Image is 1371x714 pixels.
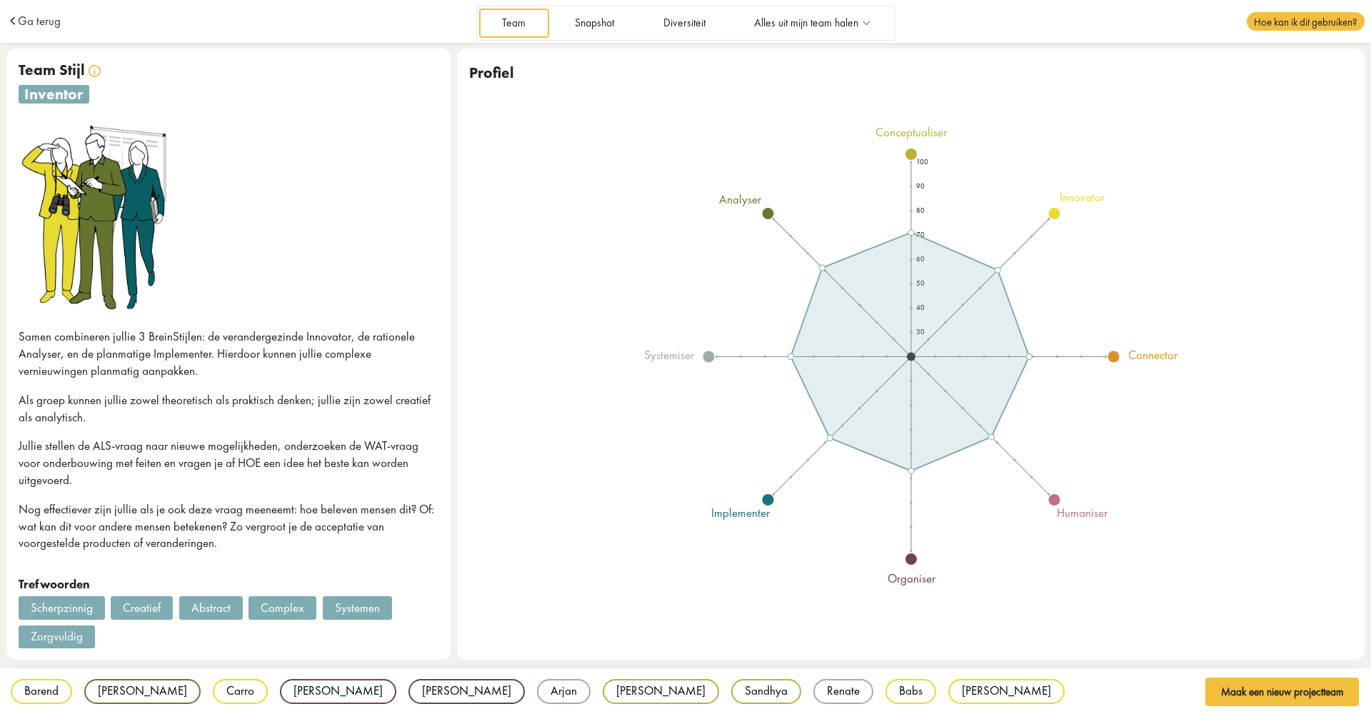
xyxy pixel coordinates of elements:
p: Jullie stellen de ALS-vraag naar nieuwe mogelijkheden, onderzoeken de WAT-vraag voor onderbouwing... [19,438,439,488]
strong: Trefwoorden [19,576,90,592]
tspan: implementer [710,506,770,521]
div: [PERSON_NAME] [408,679,525,704]
tspan: analyser [719,191,762,207]
div: Complex [248,596,316,619]
tspan: organiser [887,570,935,586]
div: Sandhya [731,679,801,704]
span: Hoe kan ik dit gebruiken? [1247,12,1364,31]
img: inventor.png [19,121,172,311]
tspan: connector [1128,348,1178,363]
div: Systemen [323,596,392,619]
text: 100 [916,157,928,166]
div: [PERSON_NAME] [948,679,1065,704]
span: inventor [19,85,89,104]
div: Babs [885,679,936,704]
a: Snapshot [551,9,637,38]
p: Als groep kunnen jullie zowel theoretisch als praktisch denken; jullie zijn zowel creatief als an... [19,392,439,426]
a: Alles uit mijn team halen [731,9,893,38]
img: info.svg [89,65,101,77]
div: Arjan [537,679,591,704]
text: 80 [916,206,925,216]
a: Ga terug [18,15,61,27]
a: Team [479,9,549,38]
text: 90 [916,182,925,191]
tspan: systemiser [644,348,695,363]
div: [PERSON_NAME] [84,679,201,704]
div: Barend [11,679,72,704]
div: [PERSON_NAME] [603,679,719,704]
div: Renate [813,679,873,704]
button: Maak een nieuw projectteam [1205,678,1360,706]
span: Alles uit mijn team halen [754,17,858,29]
text: 70 [916,231,925,240]
div: Zorgvuldig [19,625,95,648]
div: Carro [213,679,268,704]
span: Team Stijl [19,60,85,79]
a: Diversiteit [640,9,728,38]
tspan: innovator [1060,190,1105,206]
tspan: humaniser [1057,506,1108,521]
tspan: conceptualiser [875,124,948,140]
div: Scherpzinnig [19,596,105,619]
div: Abstract [179,596,243,619]
div: Creatief [111,596,173,619]
p: Samen combineren jullie 3 BreinStijlen: de verandergezinde Innovator, de rationele Analyser, en d... [19,328,439,379]
span: Profiel [469,63,514,82]
p: Nog effectiever zijn jullie als je ook deze vraag meeneemt: hoe beleven mensen dit? Of: wat kan d... [19,501,439,552]
div: [PERSON_NAME] [280,679,396,704]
